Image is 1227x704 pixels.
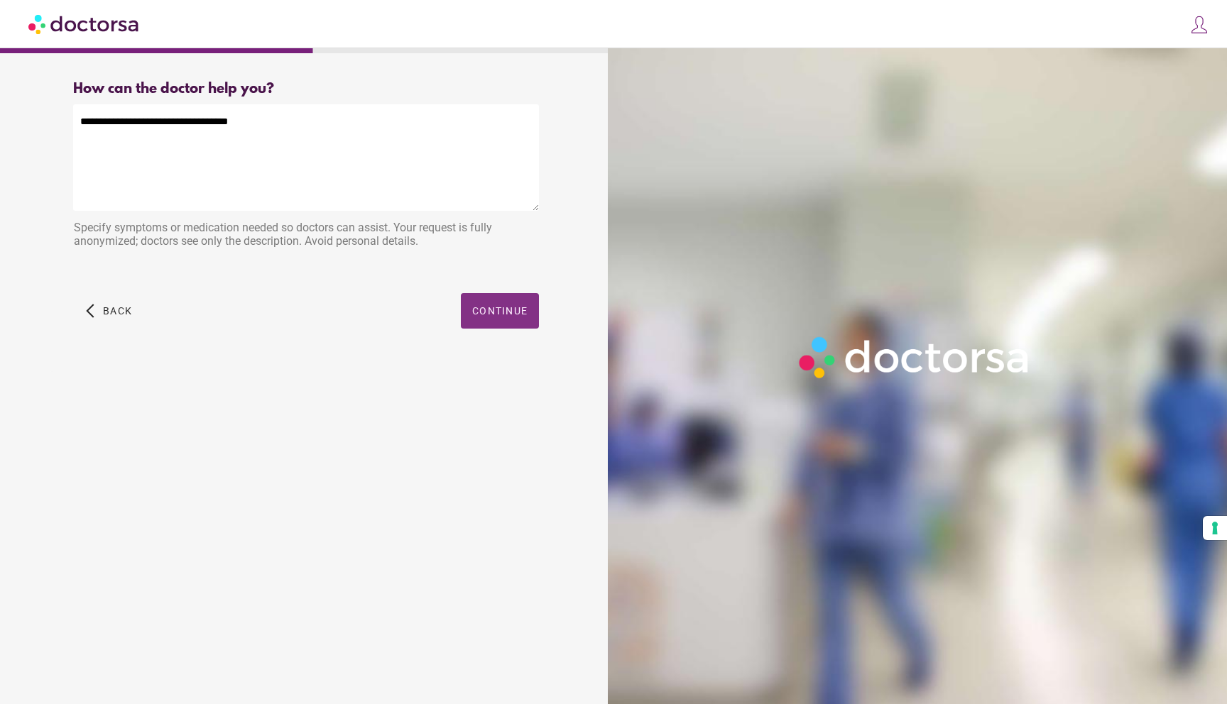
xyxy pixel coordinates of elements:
img: Logo-Doctorsa-trans-White-partial-flat.png [792,330,1038,385]
span: Continue [472,305,528,317]
img: icons8-customer-100.png [1189,15,1209,35]
button: arrow_back_ios Back [80,293,138,329]
button: Continue [461,293,539,329]
img: Doctorsa.com [28,8,141,40]
span: Back [103,305,132,317]
div: Specify symptoms or medication needed so doctors can assist. Your request is fully anonymized; do... [73,214,539,258]
button: Your consent preferences for tracking technologies [1203,516,1227,540]
div: How can the doctor help you? [73,81,539,97]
